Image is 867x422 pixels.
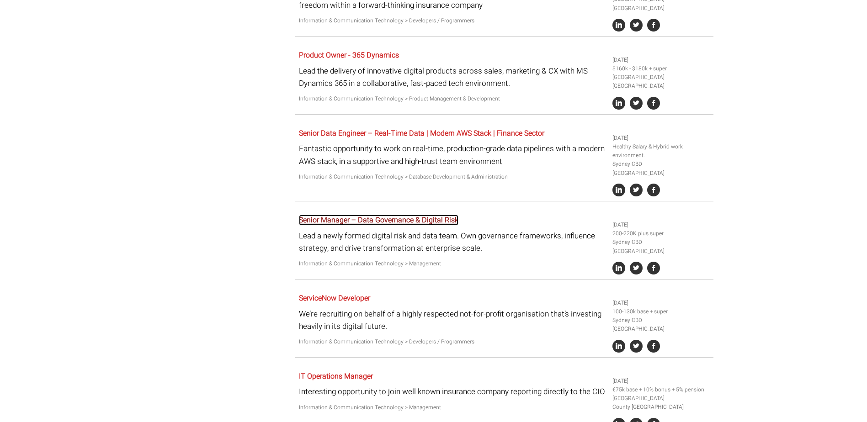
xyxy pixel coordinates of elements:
p: Information & Communication Technology > Product Management & Development [299,95,606,103]
p: Information & Communication Technology > Management [299,259,606,268]
p: Information & Communication Technology > Database Development & Administration [299,173,606,181]
a: Senior Manager – Data Governance & Digital Risk [299,215,458,226]
p: Interesting opportunity to join well known insurance company reporting directly to the CIO [299,385,606,398]
li: €75k base + 10% bonus + 5% pension [612,385,710,394]
p: Lead a newly formed digital risk and data team. Own governance frameworks, influence strategy, an... [299,230,606,254]
p: Information & Communication Technology > Management [299,403,606,412]
li: $160k - $180k + super [612,64,710,73]
li: [GEOGRAPHIC_DATA] County [GEOGRAPHIC_DATA] [612,394,710,411]
a: Senior Data Engineer – Real-Time Data | Modern AWS Stack | Finance Sector [299,128,544,139]
p: Information & Communication Technology > Developers / Programmers [299,338,606,346]
li: [GEOGRAPHIC_DATA] [GEOGRAPHIC_DATA] [612,73,710,90]
p: We’re recruiting on behalf of a highly respected not-for-profit organisation that’s investing hea... [299,308,606,332]
li: [DATE] [612,56,710,64]
li: Healthy Salary & Hybrid work environment. [612,142,710,160]
a: Product Owner - 365 Dynamics [299,50,399,61]
li: 100-130k base + super [612,307,710,316]
li: Sydney CBD [GEOGRAPHIC_DATA] [612,160,710,177]
p: Lead the delivery of innovative digital products across sales, marketing & CX with MS Dynamics 36... [299,65,606,90]
li: Sydney CBD [GEOGRAPHIC_DATA] [612,316,710,333]
p: Fantastic opportunity to work on real-time, production-grade data pipelines with a modern AWS sta... [299,142,606,167]
li: [DATE] [612,134,710,142]
li: Sydney CBD [GEOGRAPHIC_DATA] [612,238,710,255]
p: Information & Communication Technology > Developers / Programmers [299,16,606,25]
li: 200-220K plus super [612,229,710,238]
li: [DATE] [612,299,710,307]
li: [DATE] [612,221,710,229]
li: [DATE] [612,377,710,385]
a: IT Operations Manager [299,371,373,382]
a: ServiceNow Developer [299,293,370,304]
